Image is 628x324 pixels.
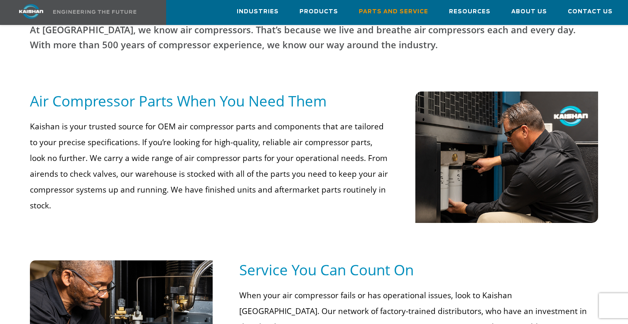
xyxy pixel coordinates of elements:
span: Products [299,7,338,17]
span: Industries [237,7,279,17]
a: About Us [511,0,547,23]
a: Industries [237,0,279,23]
a: Resources [449,0,491,23]
span: Parts and Service [359,7,428,17]
span: Resources [449,7,491,17]
a: Products [299,0,338,23]
p: At [GEOGRAPHIC_DATA], we know air compressors. That’s because we live and breathe air compressors... [30,22,598,52]
a: Contact Us [568,0,613,23]
span: About Us [511,7,547,17]
h5: Air Compressor Parts When You Need Them [30,92,388,110]
h5: Service You Can Count On [239,260,598,279]
img: kaishan employee [415,92,598,223]
span: Contact Us [568,7,613,17]
a: Parts and Service [359,0,428,23]
p: Kaishan is your trusted source for OEM air compressor parts and components that are tailored to y... [30,119,388,213]
img: Engineering the future [53,10,136,14]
